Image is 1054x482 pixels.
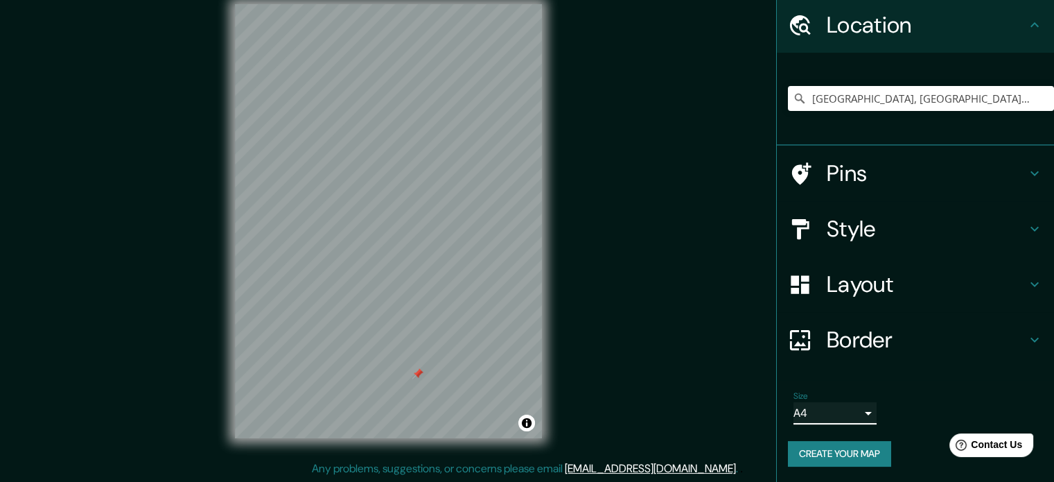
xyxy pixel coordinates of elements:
div: Style [777,201,1054,257]
iframe: Help widget launcher [931,428,1039,467]
div: Pins [777,146,1054,201]
button: Toggle attribution [518,415,535,431]
h4: Style [827,215,1026,243]
div: Layout [777,257,1054,312]
a: [EMAIL_ADDRESS][DOMAIN_NAME] [565,461,736,476]
div: Border [777,312,1054,368]
p: Any problems, suggestions, or concerns please email . [312,461,738,477]
canvas: Map [235,4,542,438]
div: . [738,461,740,477]
h4: Pins [827,160,1026,187]
h4: Layout [827,270,1026,298]
h4: Location [827,11,1026,39]
div: . [740,461,743,477]
div: A4 [793,402,877,424]
button: Create your map [788,441,891,467]
h4: Border [827,326,1026,354]
input: Pick your city or area [788,86,1054,111]
label: Size [793,390,808,402]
